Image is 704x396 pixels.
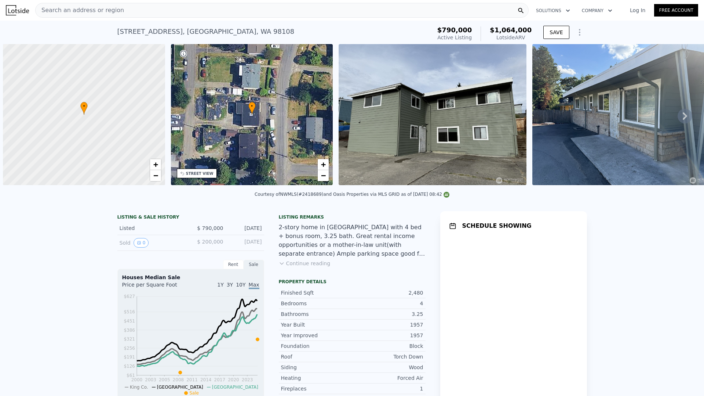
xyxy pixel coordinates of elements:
div: 1957 [352,332,423,339]
tspan: $386 [124,328,135,333]
div: LISTING & SALE HISTORY [117,214,264,222]
tspan: $321 [124,336,135,342]
tspan: 2011 [186,377,198,382]
div: • [80,102,88,115]
span: • [248,103,256,109]
div: [STREET_ADDRESS] , [GEOGRAPHIC_DATA] , WA 98108 [117,26,295,37]
div: 1 [352,385,423,392]
a: Log In [621,7,654,14]
div: Block [352,342,423,350]
div: Heating [281,374,352,382]
div: 1957 [352,321,423,328]
div: Fireplaces [281,385,352,392]
div: STREET VIEW [186,171,214,176]
div: [DATE] [229,224,262,232]
div: Bedrooms [281,300,352,307]
tspan: $61 [127,373,135,378]
tspan: 2000 [131,377,142,382]
span: 3Y [227,282,233,288]
a: Zoom in [318,159,329,170]
h1: SCHEDULE SHOWING [462,222,532,230]
div: Year Improved [281,332,352,339]
div: Foundation [281,342,352,350]
span: 10Y [236,282,245,288]
div: Finished Sqft [281,289,352,296]
div: Houses Median Sale [122,274,259,281]
tspan: $126 [124,364,135,369]
button: Solutions [530,4,576,17]
tspan: 2020 [228,377,239,382]
a: Free Account [654,4,698,17]
span: Max [249,282,259,289]
div: 2,480 [352,289,423,296]
div: Sale [244,260,264,269]
button: Continue reading [279,260,331,267]
button: View historical data [134,238,149,248]
div: Listing remarks [279,214,426,220]
tspan: 2023 [241,377,253,382]
img: Sale: 167399299 Parcel: 98255155 [339,44,526,185]
div: 3.25 [352,310,423,318]
div: Siding [281,364,352,371]
div: • [248,102,256,115]
span: 1Y [217,282,223,288]
div: Rent [223,260,244,269]
a: Zoom in [150,159,161,170]
tspan: 2017 [214,377,225,382]
span: − [321,171,326,180]
div: Wood [352,364,423,371]
span: Sale [189,390,199,396]
button: Company [576,4,618,17]
div: Forced Air [352,374,423,382]
span: Active Listing [437,35,472,40]
button: SAVE [543,26,569,39]
span: $ 790,000 [197,225,223,231]
tspan: 2005 [158,377,170,382]
tspan: 2003 [145,377,156,382]
div: Sold [120,238,185,248]
tspan: $451 [124,318,135,324]
div: Property details [279,279,426,285]
span: $790,000 [437,26,472,34]
tspan: $191 [124,354,135,360]
span: − [153,171,158,180]
span: • [80,103,88,109]
span: [GEOGRAPHIC_DATA] [157,385,203,390]
img: NWMLS Logo [444,192,449,198]
span: $ 200,000 [197,239,223,245]
span: [GEOGRAPHIC_DATA] [212,385,258,390]
span: King Co. [130,385,148,390]
div: 2-story home in [GEOGRAPHIC_DATA] with 4 bed + bonus room, 3.25 bath. Great rental income opportu... [279,223,426,258]
div: Listed [120,224,185,232]
tspan: 2014 [200,377,211,382]
div: Bathrooms [281,310,352,318]
span: Search an address or region [36,6,124,15]
span: $1,064,000 [490,26,532,34]
tspan: 2008 [172,377,184,382]
div: 4 [352,300,423,307]
div: Roof [281,353,352,360]
div: Year Built [281,321,352,328]
tspan: $256 [124,346,135,351]
div: [DATE] [229,238,262,248]
a: Zoom out [150,170,161,181]
span: + [153,160,158,169]
button: Show Options [572,25,587,40]
a: Zoom out [318,170,329,181]
div: Torch Down [352,353,423,360]
div: Price per Square Foot [122,281,191,293]
div: Lotside ARV [490,34,532,41]
div: Courtesy of NWMLS (#2418689) and Oasis Properties via MLS GRID as of [DATE] 08:42 [255,192,449,197]
span: + [321,160,326,169]
tspan: $627 [124,294,135,299]
img: Lotside [6,5,29,15]
tspan: $516 [124,309,135,314]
